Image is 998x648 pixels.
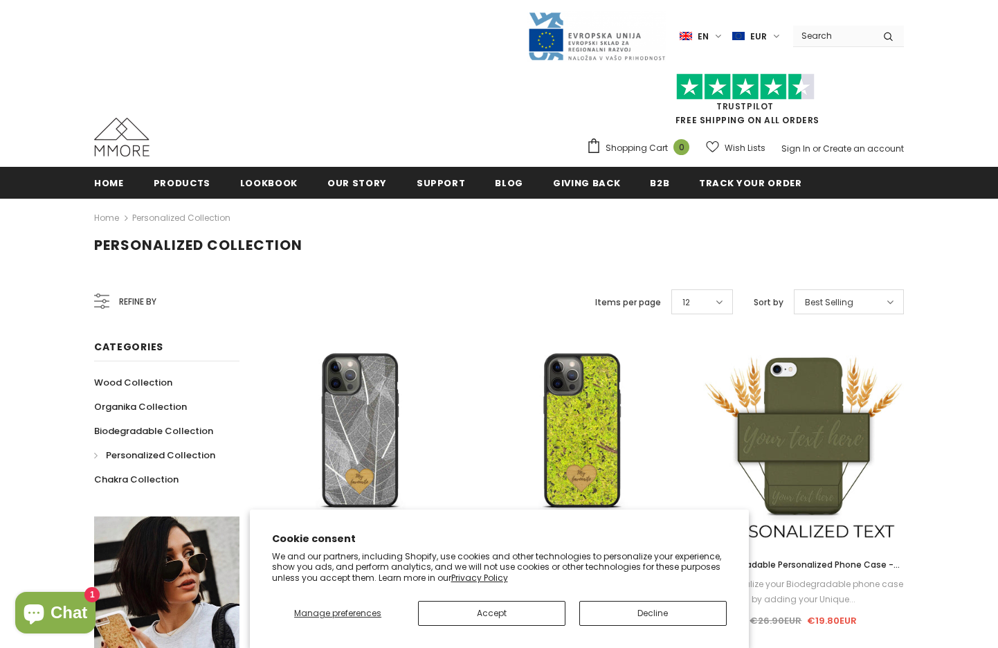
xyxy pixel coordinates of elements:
a: Wood Collection [94,370,172,395]
span: Biodegradable Collection [94,424,213,438]
img: i-lang-1.png [680,30,692,42]
span: Personalized Collection [106,449,215,462]
a: Wish Lists [706,136,765,160]
span: Chakra Collection [94,473,179,486]
inbox-online-store-chat: Shopify online store chat [11,592,100,637]
span: €19.80EUR [807,614,857,627]
span: 0 [673,139,689,155]
span: Lookbook [240,177,298,190]
a: Products [154,167,210,198]
span: Products [154,177,210,190]
span: Manage preferences [294,607,381,619]
a: Sign In [781,143,810,154]
a: Shopping Cart 0 [586,138,696,159]
a: Biodegradable Personalized Phone Case - [PERSON_NAME] [703,557,904,573]
input: Search Site [793,26,873,46]
a: Home [94,167,124,198]
span: Track your order [699,177,801,190]
span: €26.90EUR [750,614,801,627]
span: support [417,177,466,190]
a: Track your order [699,167,801,198]
a: Personalized Collection [94,443,215,467]
span: Giving back [553,177,620,190]
a: B2B [650,167,669,198]
button: Manage preferences [272,601,404,626]
span: 12 [682,296,690,309]
a: Our Story [327,167,387,198]
a: support [417,167,466,198]
img: Trust Pilot Stars [676,73,815,100]
a: Lookbook [240,167,298,198]
a: Home [94,210,119,226]
span: or [813,143,821,154]
a: Chakra Collection [94,467,179,492]
a: Giving back [553,167,620,198]
button: Accept [418,601,565,626]
img: MMORE Cases [94,118,149,156]
div: ❤️ Personalize your Biodegradable phone case by adding your Unique... [703,577,904,607]
a: Trustpilot [716,100,774,112]
span: Categories [94,340,163,354]
span: Biodegradable Personalized Phone Case - [PERSON_NAME] [714,559,900,586]
a: Personalized Collection [132,212,230,224]
span: B2B [650,177,669,190]
span: Refine by [119,294,156,309]
p: We and our partners, including Shopify, use cookies and other technologies to personalize your ex... [272,551,727,584]
span: Organika Collection [94,400,187,413]
h2: Cookie consent [272,532,727,546]
a: Privacy Policy [451,572,508,584]
a: Javni Razpis [527,30,666,42]
span: Wood Collection [94,376,172,389]
span: en [698,30,709,44]
label: Items per page [595,296,661,309]
span: Best Selling [805,296,853,309]
span: Personalized Collection [94,235,302,255]
span: EUR [750,30,767,44]
span: Wish Lists [725,141,765,155]
span: Home [94,177,124,190]
a: Blog [495,167,523,198]
span: Shopping Cart [606,141,668,155]
a: Biodegradable Collection [94,419,213,443]
a: Organika Collection [94,395,187,419]
span: Blog [495,177,523,190]
button: Decline [579,601,727,626]
span: FREE SHIPPING ON ALL ORDERS [586,80,904,126]
span: Our Story [327,177,387,190]
label: Sort by [754,296,783,309]
a: Create an account [823,143,904,154]
img: Javni Razpis [527,11,666,62]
